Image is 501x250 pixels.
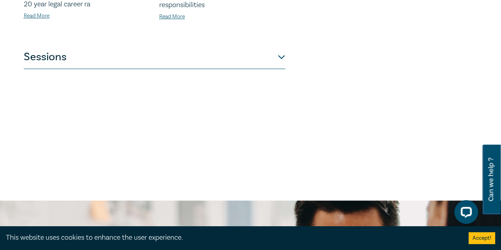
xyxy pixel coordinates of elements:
[159,13,185,20] a: Read More
[24,12,50,19] a: Read More
[487,149,495,210] span: Can we help ?
[469,232,495,244] button: Accept cookies
[448,197,481,230] iframe: LiveChat chat widget
[24,45,285,69] button: Sessions
[6,233,457,243] div: This website uses cookies to enhance the user experience.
